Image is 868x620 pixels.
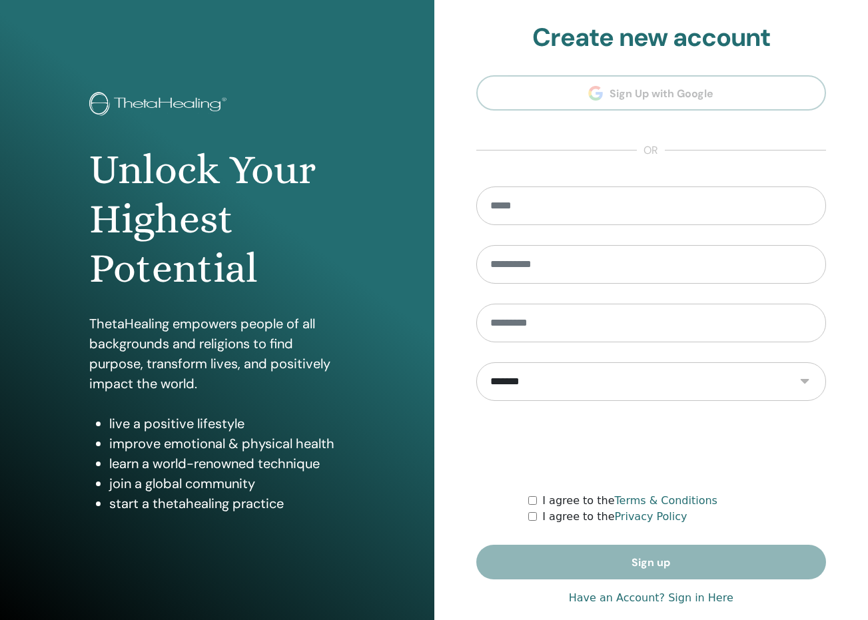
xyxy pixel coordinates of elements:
li: start a thetahealing practice [109,493,345,513]
li: learn a world-renowned technique [109,454,345,473]
a: Have an Account? Sign in Here [569,590,733,606]
p: ThetaHealing empowers people of all backgrounds and religions to find purpose, transform lives, a... [89,314,345,394]
a: Privacy Policy [614,510,687,523]
li: join a global community [109,473,345,493]
a: Terms & Conditions [614,494,717,507]
label: I agree to the [542,493,717,509]
li: improve emotional & physical health [109,434,345,454]
li: live a positive lifestyle [109,414,345,434]
h2: Create new account [476,23,827,53]
iframe: reCAPTCHA [550,421,752,473]
span: or [637,143,665,158]
label: I agree to the [542,509,687,525]
h1: Unlock Your Highest Potential [89,145,345,294]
